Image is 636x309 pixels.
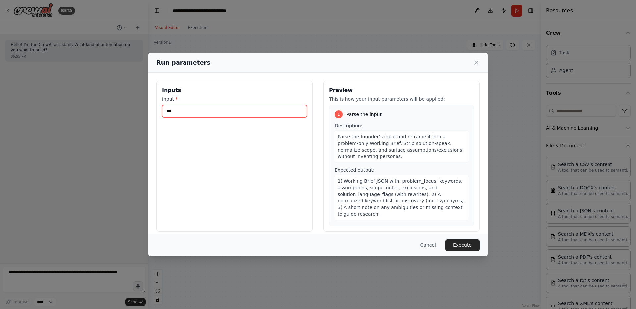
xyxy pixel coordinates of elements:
[335,123,362,128] span: Description:
[346,111,382,118] span: Parse the input
[335,167,375,173] span: Expected output:
[335,110,343,118] div: 1
[329,86,474,94] h3: Preview
[156,58,210,67] h2: Run parameters
[338,178,465,217] span: 1) Working Brief JSON with: problem_focus, keywords, assumptions, scope_notes, exclusions, and so...
[162,86,307,94] h3: Inputs
[329,96,474,102] p: This is how your input parameters will be applied:
[338,134,462,159] span: Parse the founder’s input and reframe it into a problem-only Working Brief. Strip solution-speak,...
[445,239,480,251] button: Execute
[415,239,441,251] button: Cancel
[162,96,307,102] label: input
